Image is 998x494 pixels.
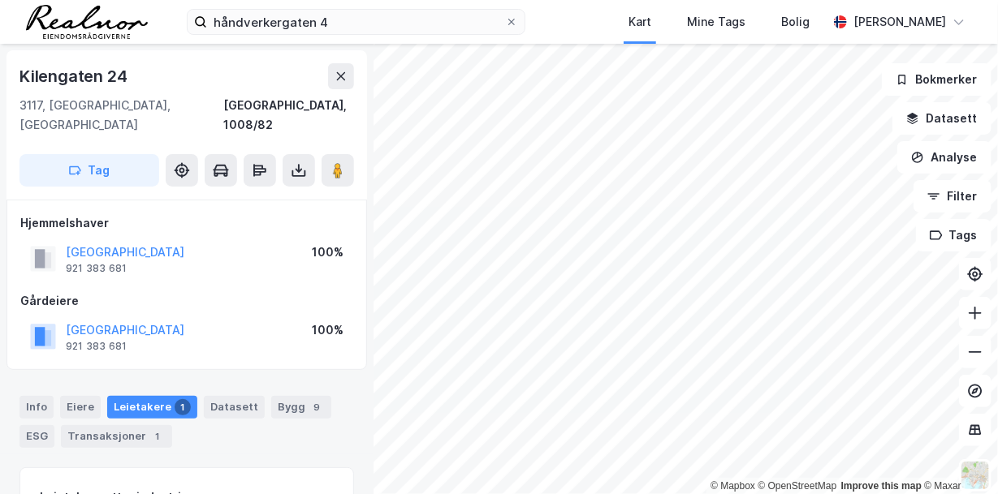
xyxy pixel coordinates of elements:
[916,219,992,251] button: Tags
[149,428,166,445] div: 1
[207,10,505,34] input: Søk på adresse, matrikkel, gårdeiere, leietakere eller personer
[309,399,325,415] div: 9
[914,180,992,213] button: Filter
[223,96,354,135] div: [GEOGRAPHIC_DATA], 1008/82
[175,399,191,415] div: 1
[687,12,745,32] div: Mine Tags
[26,5,148,39] img: realnor-logo.934646d98de889bb5806.png
[19,396,54,419] div: Info
[204,396,265,419] div: Datasett
[853,12,946,32] div: [PERSON_NAME]
[19,63,130,89] div: Kilengaten 24
[66,262,127,275] div: 921 383 681
[20,213,353,233] div: Hjemmelshaver
[312,243,343,262] div: 100%
[892,102,992,135] button: Datasett
[629,12,651,32] div: Kart
[107,396,197,419] div: Leietakere
[19,154,159,187] button: Tag
[66,340,127,353] div: 921 383 681
[781,12,810,32] div: Bolig
[882,63,992,96] button: Bokmerker
[758,480,837,492] a: OpenStreetMap
[917,416,998,494] iframe: Chat Widget
[61,425,172,448] div: Transaksjoner
[60,396,101,419] div: Eiere
[711,480,755,492] a: Mapbox
[19,96,223,135] div: 3117, [GEOGRAPHIC_DATA], [GEOGRAPHIC_DATA]
[19,425,54,448] div: ESG
[312,320,343,340] div: 100%
[841,480,922,492] a: Improve this map
[917,416,998,494] div: Kontrollprogram for chat
[897,141,992,174] button: Analyse
[20,291,353,311] div: Gårdeiere
[271,396,331,419] div: Bygg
